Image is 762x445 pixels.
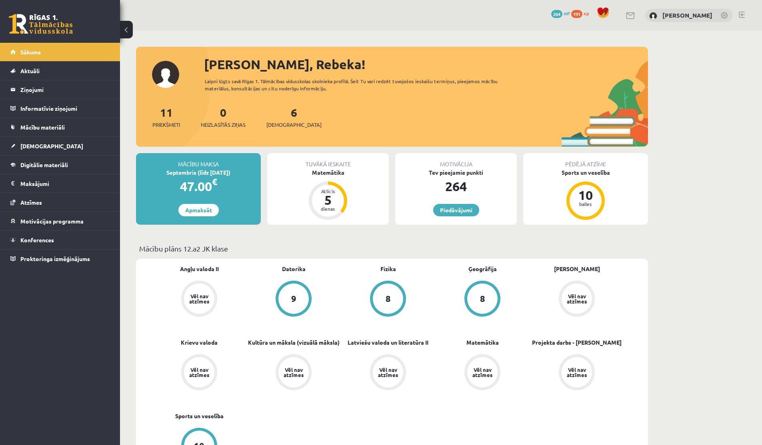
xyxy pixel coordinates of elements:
[201,105,246,129] a: 0Neizlasītās ziņas
[10,43,110,61] a: Sākums
[20,161,68,168] span: Digitālie materiāli
[181,338,218,347] a: Krievu valoda
[20,255,90,262] span: Proktoringa izmēģinājums
[348,338,428,347] a: Latviešu valoda un literatūra II
[10,193,110,212] a: Atzīmes
[341,354,435,392] a: Vēl nav atzīmes
[20,99,110,118] legend: Informatīvie ziņojumi
[246,354,341,392] a: Vēl nav atzīmes
[10,118,110,136] a: Mācību materiāli
[435,281,530,318] a: 8
[10,249,110,268] a: Proktoringa izmēģinājums
[571,10,593,16] a: 191 xp
[566,367,588,377] div: Vēl nav atzīmes
[178,204,219,216] a: Apmaksāt
[466,338,499,347] a: Matemātika
[136,168,261,177] div: Septembris (līdz [DATE])
[380,265,396,273] a: Fizika
[10,137,110,155] a: [DEMOGRAPHIC_DATA]
[291,294,296,303] div: 9
[10,174,110,193] a: Maksājumi
[10,80,110,99] a: Ziņojumi
[662,11,712,19] a: [PERSON_NAME]
[20,48,41,56] span: Sākums
[386,294,391,303] div: 8
[574,189,598,202] div: 10
[20,199,42,206] span: Atzīmes
[136,177,261,196] div: 47.00
[554,265,600,273] a: [PERSON_NAME]
[139,243,645,254] p: Mācību plāns 12.a2 JK klase
[523,168,648,221] a: Sports un veselība 10 balles
[551,10,570,16] a: 264 mP
[468,265,497,273] a: Ģeogrāfija
[10,62,110,80] a: Aktuāli
[282,367,305,377] div: Vēl nav atzīmes
[175,412,224,420] a: Sports un veselība
[136,153,261,168] div: Mācību maksa
[10,212,110,230] a: Motivācijas programma
[267,168,389,177] div: Matemātika
[20,142,83,150] span: [DEMOGRAPHIC_DATA]
[480,294,485,303] div: 8
[152,354,246,392] a: Vēl nav atzīmes
[152,121,180,129] span: Priekšmeti
[471,367,494,377] div: Vēl nav atzīmes
[20,67,40,74] span: Aktuāli
[20,236,54,243] span: Konferences
[9,14,73,34] a: Rīgas 1. Tālmācības vidusskola
[267,153,389,168] div: Tuvākā ieskaite
[523,168,648,177] div: Sports un veselība
[20,174,110,193] legend: Maksājumi
[10,231,110,249] a: Konferences
[435,354,530,392] a: Vēl nav atzīmes
[201,121,246,129] span: Neizlasītās ziņas
[551,10,562,18] span: 264
[267,168,389,221] a: Matemātika Atlicis 5 dienas
[395,177,517,196] div: 264
[20,80,110,99] legend: Ziņojumi
[341,281,435,318] a: 8
[20,218,84,225] span: Motivācijas programma
[246,281,341,318] a: 9
[584,10,589,16] span: xp
[564,10,570,16] span: mP
[205,78,512,92] div: Laipni lūgts savā Rīgas 1. Tālmācības vidusskolas skolnieka profilā. Šeit Tu vari redzēt tuvojošo...
[316,206,340,211] div: dienas
[316,189,340,194] div: Atlicis
[188,293,210,304] div: Vēl nav atzīmes
[212,176,217,188] span: €
[395,153,517,168] div: Motivācija
[571,10,582,18] span: 191
[377,367,399,377] div: Vēl nav atzīmes
[20,124,65,131] span: Mācību materiāli
[152,281,246,318] a: Vēl nav atzīmes
[566,293,588,304] div: Vēl nav atzīmes
[316,194,340,206] div: 5
[649,12,657,20] img: Rebeka Trofimova
[204,55,648,74] div: [PERSON_NAME], Rebeka!
[532,338,622,347] a: Projekta darbs - [PERSON_NAME]
[180,265,219,273] a: Angļu valoda II
[530,354,624,392] a: Vēl nav atzīmes
[152,105,180,129] a: 11Priekšmeti
[266,121,322,129] span: [DEMOGRAPHIC_DATA]
[574,202,598,206] div: balles
[282,265,306,273] a: Datorika
[10,156,110,174] a: Digitālie materiāli
[523,153,648,168] div: Pēdējā atzīme
[433,204,479,216] a: Piedāvājumi
[395,168,517,177] div: Tev pieejamie punkti
[248,338,340,347] a: Kultūra un māksla (vizuālā māksla)
[266,105,322,129] a: 6[DEMOGRAPHIC_DATA]
[10,99,110,118] a: Informatīvie ziņojumi
[188,367,210,377] div: Vēl nav atzīmes
[530,281,624,318] a: Vēl nav atzīmes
